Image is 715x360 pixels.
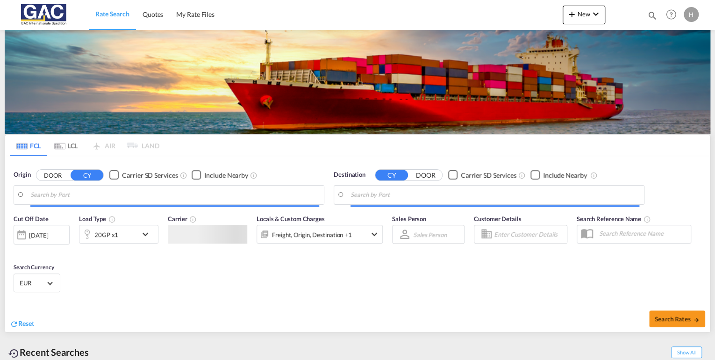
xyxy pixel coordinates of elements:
[350,188,639,202] input: Search by Port
[334,170,365,180] span: Destination
[10,135,47,156] md-tab-item: FCL
[18,319,34,327] span: Reset
[71,170,103,180] button: CY
[369,229,380,240] md-icon: icon-chevron-down
[684,7,699,22] div: H
[474,215,521,223] span: Customer Details
[79,215,116,223] span: Load Type
[647,10,658,24] div: icon-magnify
[8,348,20,359] md-icon: icon-backup-restore
[563,6,605,24] button: icon-plus 400-fgNewicon-chevron-down
[5,30,710,134] img: LCL+%26+FCL+BACKGROUND.png
[494,227,564,241] input: Enter Customer Details
[461,171,516,180] div: Carrier SD Services
[10,135,159,156] md-pagination-wrapper: Use the left and right arrow keys to navigate between tabs
[189,216,197,223] md-icon: The selected Trucker/Carrierwill be displayed in the rate results If the rates are from another f...
[14,215,49,223] span: Cut Off Date
[594,226,691,240] input: Search Reference Name
[272,228,352,241] div: Freight Origin Destination Factory Stuffing
[643,216,651,223] md-icon: Your search will be saved by the below given name
[14,4,77,25] img: 9f305d00dc7b11eeb4548362177db9c3.png
[179,172,187,179] md-icon: Unchecked: Search for CY (Container Yard) services for all selected carriers.Checked : Search for...
[19,276,55,290] md-select: Select Currency: € EUREuro
[140,229,156,240] md-icon: icon-chevron-down
[375,170,408,180] button: CY
[14,225,70,245] div: [DATE]
[5,156,710,332] div: Origin DOOR CY Checkbox No InkUnchecked: Search for CY (Container Yard) services for all selected...
[412,228,448,241] md-select: Sales Person
[647,10,658,21] md-icon: icon-magnify
[649,310,705,327] button: Search Ratesicon-arrow-right
[518,172,526,179] md-icon: Unchecked: Search for CY (Container Yard) services for all selected carriers.Checked : Search for...
[250,172,257,179] md-icon: Unchecked: Ignores neighbouring ports when fetching rates.Checked : Includes neighbouring ports w...
[693,317,700,323] md-icon: icon-arrow-right
[109,170,178,180] md-checkbox: Checkbox No Ink
[257,225,383,244] div: Freight Origin Destination Factory Stuffingicon-chevron-down
[530,170,587,180] md-checkbox: Checkbox No Ink
[671,346,702,358] span: Show All
[204,171,248,180] div: Include Nearby
[30,188,319,202] input: Search by Port
[108,216,116,223] md-icon: icon-information-outline
[14,264,54,271] span: Search Currency
[20,279,46,287] span: EUR
[10,319,34,329] div: icon-refreshReset
[663,7,679,22] span: Help
[192,170,248,180] md-checkbox: Checkbox No Ink
[14,244,21,256] md-datepicker: Select
[29,231,48,239] div: [DATE]
[577,215,651,223] span: Search Reference Name
[409,170,442,180] button: DOOR
[566,8,578,20] md-icon: icon-plus 400-fg
[448,170,516,180] md-checkbox: Checkbox No Ink
[143,10,163,18] span: Quotes
[94,228,118,241] div: 20GP x1
[392,215,426,223] span: Sales Person
[10,320,18,328] md-icon: icon-refresh
[257,215,325,223] span: Locals & Custom Charges
[36,170,69,180] button: DOOR
[176,10,214,18] span: My Rate Files
[655,315,700,323] span: Search Rates
[14,170,30,180] span: Origin
[566,10,601,18] span: New
[168,215,197,223] span: Carrier
[47,135,85,156] md-tab-item: LCL
[79,225,158,244] div: 20GP x1icon-chevron-down
[122,171,178,180] div: Carrier SD Services
[95,10,129,18] span: Rate Search
[543,171,587,180] div: Include Nearby
[663,7,684,23] div: Help
[590,172,597,179] md-icon: Unchecked: Ignores neighbouring ports when fetching rates.Checked : Includes neighbouring ports w...
[590,8,601,20] md-icon: icon-chevron-down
